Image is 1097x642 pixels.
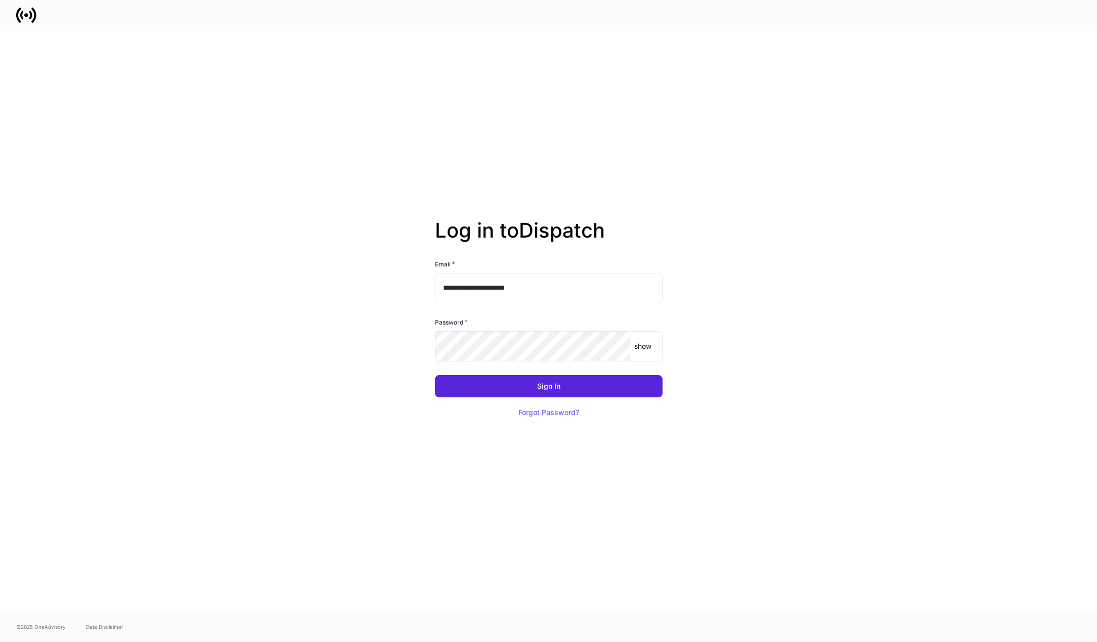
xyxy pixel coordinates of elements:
h6: Email [435,259,455,269]
h6: Password [435,317,468,327]
p: show [634,341,651,351]
span: © 2025 OneAdvisory [16,623,66,631]
button: Forgot Password? [506,401,592,424]
button: Sign In [435,375,663,397]
a: Data Disclaimer [86,623,123,631]
div: Forgot Password? [518,409,579,416]
div: Sign In [537,383,560,390]
h2: Log in to Dispatch [435,218,663,259]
